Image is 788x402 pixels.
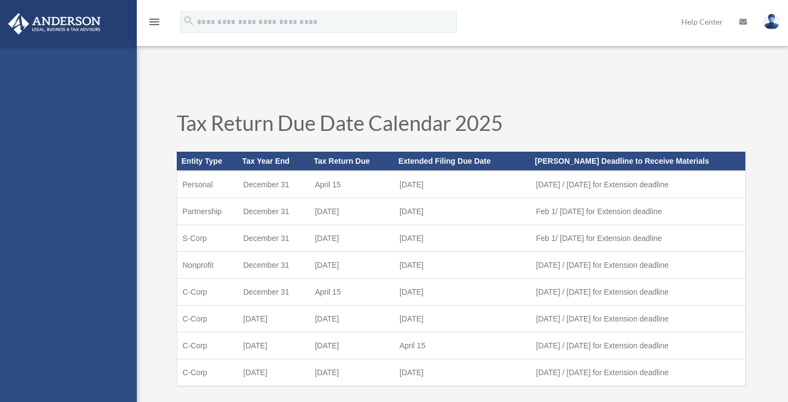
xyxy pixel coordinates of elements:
th: [PERSON_NAME] Deadline to Receive Materials [531,152,745,170]
td: C-Corp [177,278,238,305]
td: [DATE] / [DATE] for Extension deadline [531,278,745,305]
td: April 15 [309,171,394,198]
td: Personal [177,171,238,198]
td: Nonprofit [177,251,238,278]
i: search [183,15,195,27]
th: Tax Year End [238,152,310,170]
h1: Tax Return Due Date Calendar 2025 [177,112,746,139]
td: [DATE] / [DATE] for Extension deadline [531,171,745,198]
td: [DATE] / [DATE] for Extension deadline [531,305,745,332]
td: S-Corp [177,225,238,251]
td: [DATE] [309,198,394,225]
td: C-Corp [177,332,238,359]
td: December 31 [238,198,310,225]
td: [DATE] [394,305,531,332]
td: [DATE] / [DATE] for Extension deadline [531,251,745,278]
td: [DATE] [394,359,531,386]
td: [DATE] [309,251,394,278]
td: C-Corp [177,305,238,332]
td: [DATE] [394,225,531,251]
td: December 31 [238,251,310,278]
i: menu [148,15,161,28]
td: Feb 1/ [DATE] for Extension deadline [531,225,745,251]
td: [DATE] [394,198,531,225]
td: [DATE] [394,171,531,198]
td: April 15 [394,332,531,359]
td: Partnership [177,198,238,225]
td: [DATE] [309,305,394,332]
img: User Pic [763,14,780,30]
td: December 31 [238,171,310,198]
a: menu [148,19,161,28]
td: [DATE] [394,278,531,305]
td: [DATE] [238,332,310,359]
td: December 31 [238,278,310,305]
td: [DATE] [238,305,310,332]
td: [DATE] / [DATE] for Extension deadline [531,359,745,386]
td: [DATE] / [DATE] for Extension deadline [531,332,745,359]
th: Extended Filing Due Date [394,152,531,170]
td: [DATE] [394,251,531,278]
td: [DATE] [238,359,310,386]
img: Anderson Advisors Platinum Portal [5,13,104,35]
td: [DATE] [309,359,394,386]
td: [DATE] [309,332,394,359]
td: Feb 1/ [DATE] for Extension deadline [531,198,745,225]
td: C-Corp [177,359,238,386]
td: April 15 [309,278,394,305]
td: December 31 [238,225,310,251]
th: Entity Type [177,152,238,170]
th: Tax Return Due [309,152,394,170]
td: [DATE] [309,225,394,251]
